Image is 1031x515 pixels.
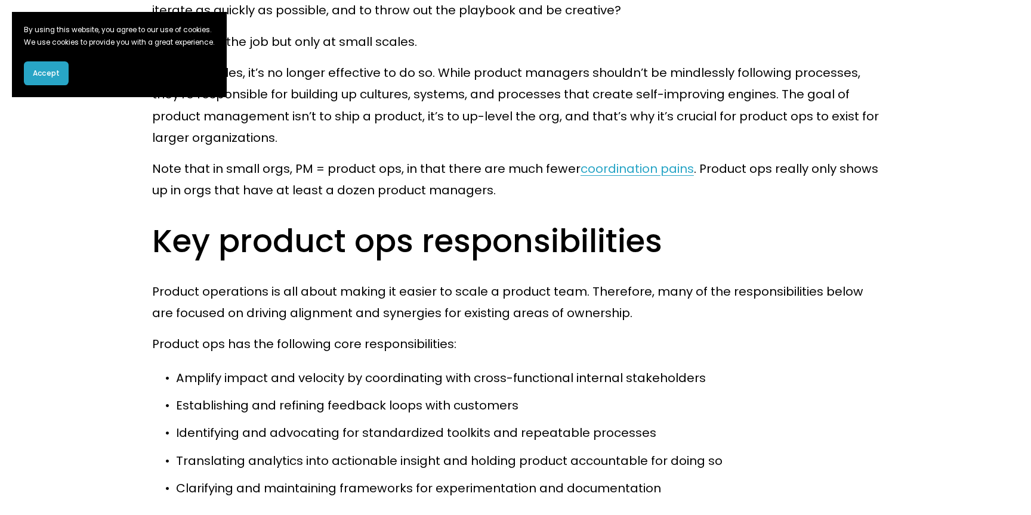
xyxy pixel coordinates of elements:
[152,31,879,52] p: Yes – that’s the job but only at small scales.
[152,158,879,201] p: Note that in small orgs, PM = product ops, in that there are much fewer . Product ops really only...
[176,367,879,389] p: Amplify impact and velocity by coordinating with cross-functional internal stakeholders
[152,333,879,355] p: Product ops has the following core responsibilities:
[176,450,879,471] p: Translating analytics into actionable insight and holding product accountable for doing so
[24,61,69,85] button: Accept
[176,395,879,416] p: Establishing and refining feedback loops with customers
[176,422,879,443] p: Identifying and advocating for standardized toolkits and repeatable processes
[24,24,215,49] p: By using this website, you agree to our use of cookies. We use cookies to provide you with a grea...
[152,62,879,148] p: At large scales, it’s no longer effective to do so. While product managers shouldn’t be mindlessl...
[581,160,694,177] a: coordination pains
[176,477,879,499] p: Clarifying and maintaining frameworks for experimentation and documentation
[12,12,227,97] section: Cookie banner
[152,281,879,324] p: Product operations is all about making it easier to scale a product team. Therefore, many of the ...
[33,68,60,79] span: Accept
[152,221,879,262] h2: Key product ops responsibilities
